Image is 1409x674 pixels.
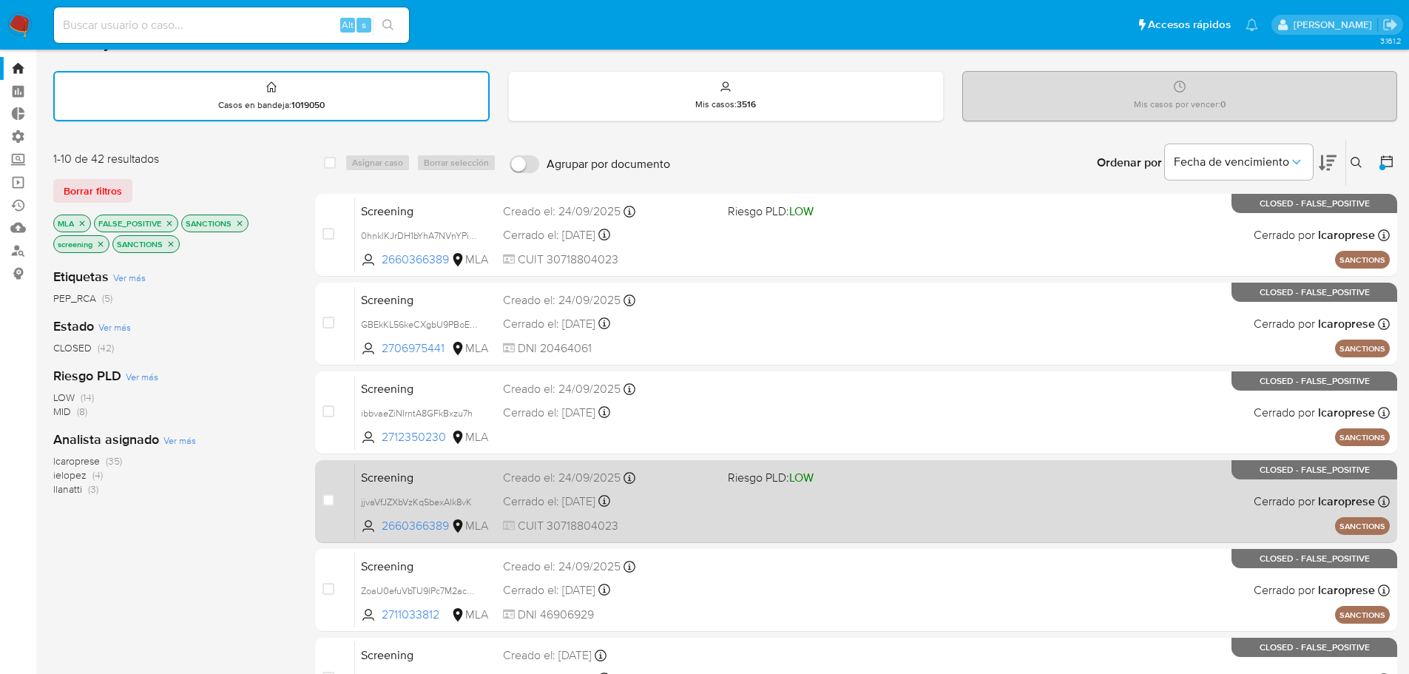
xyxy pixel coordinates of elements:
p: nicolas.tyrkiel@mercadolibre.com [1294,18,1377,32]
span: Alt [342,18,354,32]
input: Buscar usuario o caso... [54,16,409,35]
a: Salir [1382,17,1398,33]
span: Accesos rápidos [1148,17,1231,33]
button: search-icon [373,15,403,36]
span: s [362,18,366,32]
a: Notificaciones [1246,18,1258,31]
span: 3.161.2 [1380,35,1402,47]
